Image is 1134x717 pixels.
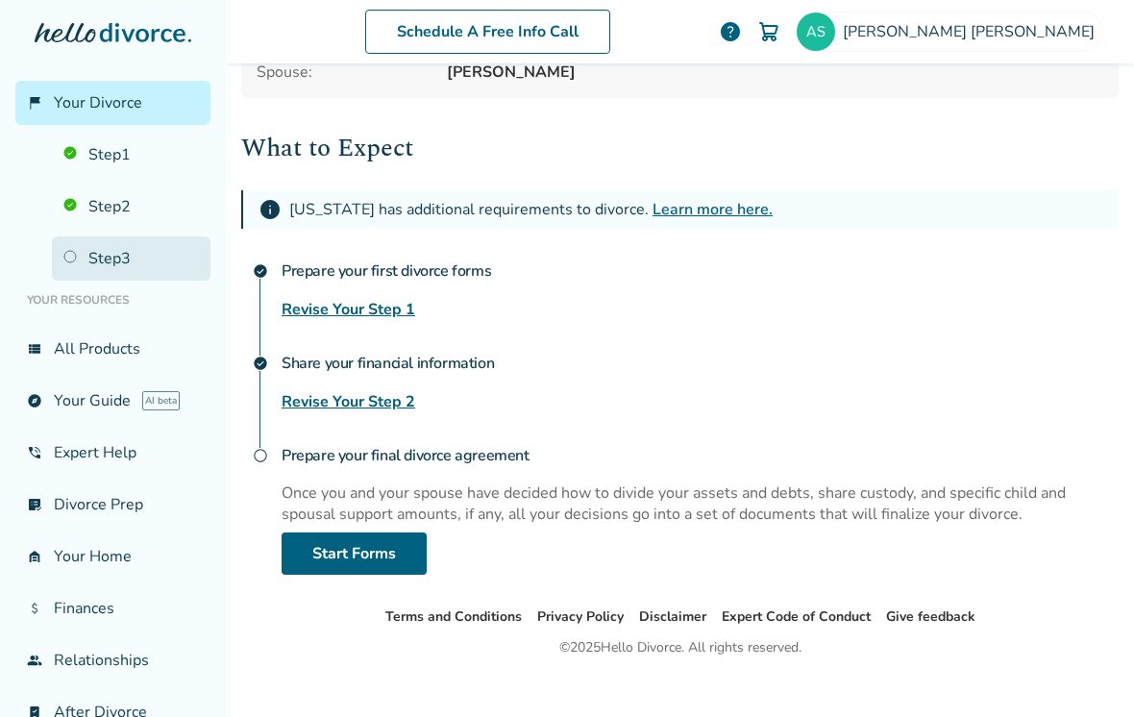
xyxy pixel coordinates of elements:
span: [PERSON_NAME] [447,62,1103,83]
span: group [27,653,42,668]
iframe: Chat Widget [1038,625,1134,717]
h2: What to Expect [241,129,1119,167]
span: explore [27,393,42,408]
li: Give feedback [886,606,975,629]
h4: Share your financial information [282,344,1119,383]
a: Privacy Policy [537,607,624,626]
a: phone_in_talkExpert Help [15,431,210,475]
a: Expert Code of Conduct [722,607,871,626]
a: attach_moneyFinances [15,586,210,630]
a: Revise Your Step 2 [282,390,415,413]
li: Disclaimer [639,606,706,629]
img: Cart [757,20,780,43]
img: ansimpson85@gmail.com [797,12,835,51]
a: Start Forms [282,532,427,575]
a: Learn more here. [653,199,773,220]
h4: Prepare your final divorce agreement [282,436,1119,475]
span: radio_button_unchecked [253,448,268,463]
a: Step1 [52,133,210,177]
span: info [259,198,282,221]
a: garage_homeYour Home [15,534,210,579]
span: Spouse: [257,62,431,83]
a: help [719,20,742,43]
a: Revise Your Step 1 [282,298,415,321]
a: groupRelationships [15,638,210,682]
div: [US_STATE] has additional requirements to divorce. [289,199,773,220]
span: AI beta [142,391,180,410]
a: Step2 [52,185,210,229]
span: phone_in_talk [27,445,42,460]
span: check_circle [253,263,268,279]
li: Your Resources [15,281,210,319]
span: view_list [27,341,42,357]
span: attach_money [27,601,42,616]
div: Once you and your spouse have decided how to divide your assets and debts, share custody, and spe... [282,482,1119,525]
span: check_circle [253,356,268,371]
span: garage_home [27,549,42,564]
a: flag_2Your Divorce [15,81,210,125]
a: Schedule A Free Info Call [365,10,610,54]
div: © 2025 Hello Divorce. All rights reserved. [559,636,801,659]
a: exploreYour GuideAI beta [15,379,210,423]
span: flag_2 [27,95,42,111]
a: Terms and Conditions [385,607,522,626]
span: list_alt_check [27,497,42,512]
span: [PERSON_NAME] [PERSON_NAME] [843,21,1102,42]
a: view_listAll Products [15,327,210,371]
a: Step3 [52,236,210,281]
h4: Prepare your first divorce forms [282,252,1119,290]
span: Your Divorce [54,92,142,113]
a: list_alt_checkDivorce Prep [15,482,210,527]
